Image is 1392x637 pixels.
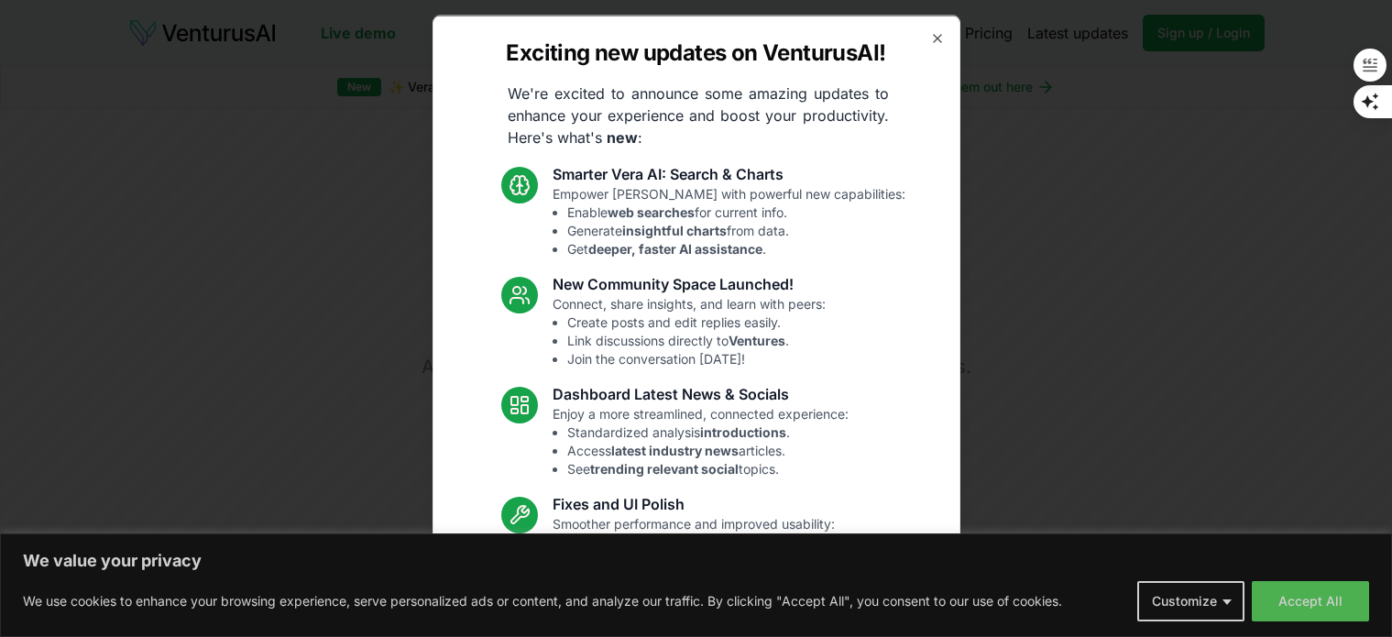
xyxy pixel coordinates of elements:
[611,442,739,457] strong: latest industry news
[553,514,835,588] p: Smoother performance and improved usability:
[553,294,826,368] p: Connect, share insights, and learn with peers:
[590,460,739,476] strong: trending relevant social
[553,382,849,404] h3: Dashboard Latest News & Socials
[553,272,826,294] h3: New Community Space Launched!
[729,332,785,347] strong: Ventures
[622,222,727,237] strong: insightful charts
[493,82,904,148] p: We're excited to announce some amazing updates to enhance your experience and boost your producti...
[567,313,826,331] li: Create posts and edit replies easily.
[607,127,638,146] strong: new
[567,331,826,349] li: Link discussions directly to .
[567,441,849,459] li: Access articles.
[567,349,826,368] li: Join the conversation [DATE]!
[553,162,905,184] h3: Smarter Vera AI: Search & Charts
[567,203,905,221] li: Enable for current info.
[700,423,786,439] strong: introductions
[567,221,905,239] li: Generate from data.
[567,239,905,258] li: Get .
[553,404,849,478] p: Enjoy a more streamlined, connected experience:
[567,533,835,551] li: Resolved Vera chart loading issue.
[553,184,905,258] p: Empower [PERSON_NAME] with powerful new capabilities:
[553,492,835,514] h3: Fixes and UI Polish
[567,569,835,588] li: Enhanced overall UI consistency.
[567,551,835,569] li: Fixed mobile chat & sidebar glitches.
[608,203,695,219] strong: web searches
[567,423,849,441] li: Standardized analysis .
[506,38,885,67] h2: Exciting new updates on VenturusAI!
[588,240,762,256] strong: deeper, faster AI assistance
[567,459,849,478] li: See topics.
